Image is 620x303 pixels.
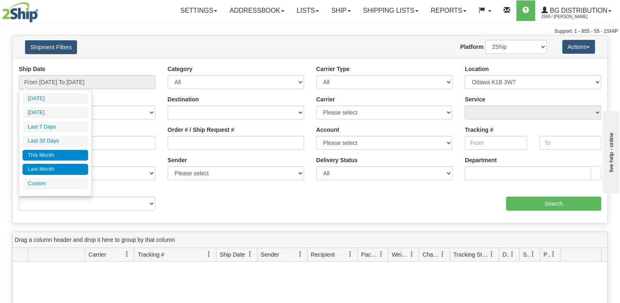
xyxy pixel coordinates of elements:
a: Tracking Status filter column settings [485,247,499,261]
a: Shipping lists [357,0,425,21]
span: Carrier [89,250,106,259]
span: BG Distribution [548,7,607,14]
span: Pickup Status [543,250,550,259]
label: Carrier [316,95,335,103]
span: Tracking Status [453,250,489,259]
a: Lists [291,0,325,21]
a: Carrier filter column settings [120,247,134,261]
a: Shipment Issues filter column settings [526,247,540,261]
div: Support: 1 - 855 - 55 - 2SHIP [2,28,618,35]
img: logo2569.jpg [2,2,38,23]
iframe: chat widget [601,110,619,193]
label: Order # / Ship Request # [168,126,234,134]
a: Charge filter column settings [436,247,450,261]
label: Category [168,65,193,73]
span: 2569 / [PERSON_NAME] [541,13,603,21]
button: Actions [562,40,595,54]
button: Shipment Filters [25,40,77,54]
label: Destination [168,95,199,103]
a: Settings [174,0,223,21]
li: Last 30 Days [23,135,88,147]
a: Addressbook [223,0,291,21]
a: Reports [425,0,472,21]
label: Ship Date [19,65,45,73]
label: Department [465,156,497,164]
div: grid grouping header [13,232,607,248]
label: Location [465,65,488,73]
label: Sender [168,156,187,164]
li: Custom [23,178,88,189]
a: Ship [325,0,357,21]
span: Packages [361,250,378,259]
span: Delivery Status [502,250,509,259]
span: Ship Date [220,250,245,259]
label: Service [465,95,485,103]
label: Carrier Type [316,65,350,73]
input: From [465,136,527,150]
li: Last 7 Days [23,122,88,133]
span: Sender [261,250,279,259]
a: Sender filter column settings [293,247,307,261]
a: Ship Date filter column settings [243,247,257,261]
li: [DATE] [23,93,88,104]
span: Shipment Issues [523,250,530,259]
div: live help - online [6,7,76,13]
span: Tracking # [138,250,164,259]
span: Charge [422,250,440,259]
span: Weight [392,250,409,259]
a: BG Distribution 2569 / [PERSON_NAME] [535,0,618,21]
li: This Month [23,150,88,161]
a: Tracking # filter column settings [202,247,216,261]
input: Search [506,197,601,211]
li: [DATE] [23,107,88,118]
span: Recipient [311,250,335,259]
a: Weight filter column settings [405,247,419,261]
label: Account [316,126,339,134]
a: Pickup Status filter column settings [546,247,560,261]
input: To [539,136,601,150]
label: Tracking # [465,126,493,134]
li: Last Month [23,164,88,175]
a: Recipient filter column settings [343,247,357,261]
a: Delivery Status filter column settings [505,247,519,261]
label: Platform [460,43,484,51]
a: Packages filter column settings [374,247,388,261]
label: Delivery Status [316,156,358,164]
